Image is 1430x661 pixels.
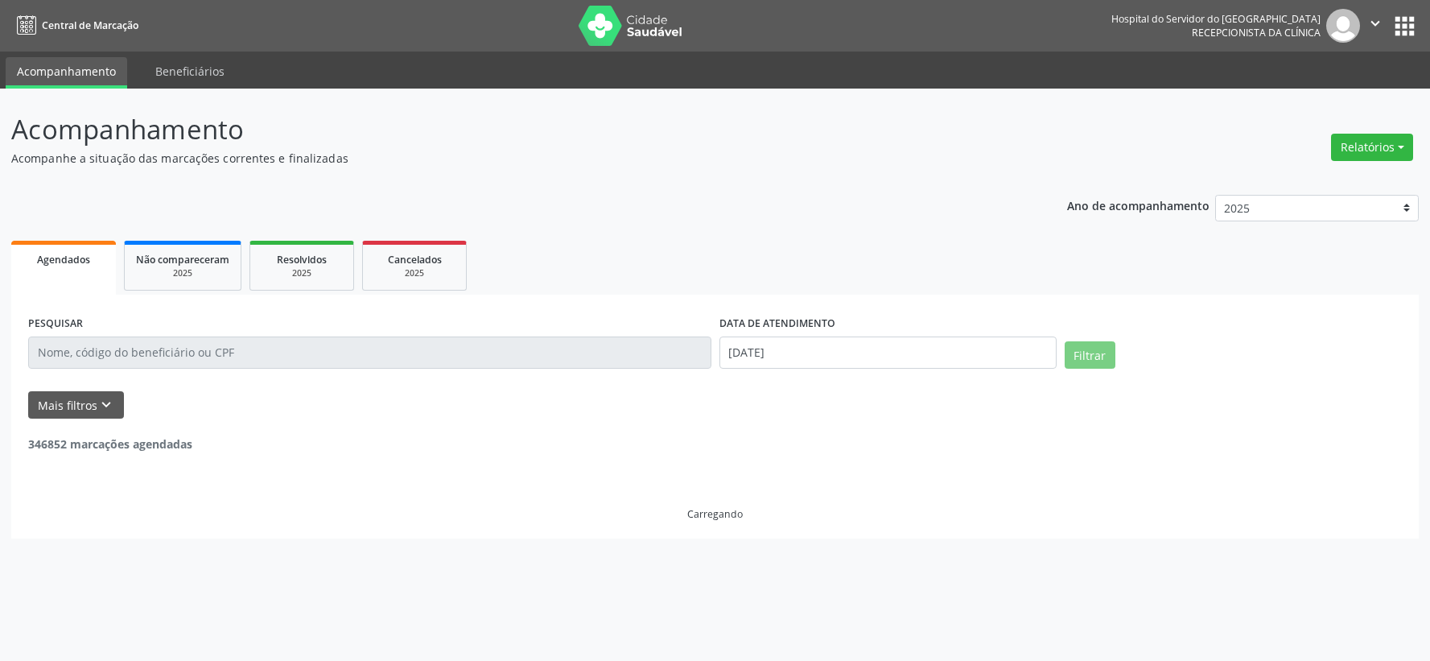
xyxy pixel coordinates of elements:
p: Acompanhamento [11,109,996,150]
span: Cancelados [388,253,442,266]
span: Central de Marcação [42,19,138,32]
button:  [1360,9,1391,43]
div: 2025 [262,267,342,279]
a: Beneficiários [144,57,236,85]
button: Filtrar [1065,341,1115,369]
input: Nome, código do beneficiário ou CPF [28,337,711,369]
label: PESQUISAR [28,312,83,337]
button: apps [1391,12,1419,40]
div: 2025 [136,267,229,279]
div: Hospital do Servidor do [GEOGRAPHIC_DATA] [1111,12,1321,26]
span: Não compareceram [136,253,229,266]
i: keyboard_arrow_down [97,396,115,414]
button: Mais filtroskeyboard_arrow_down [28,391,124,419]
p: Acompanhe a situação das marcações correntes e finalizadas [11,150,996,167]
span: Resolvidos [277,253,327,266]
button: Relatórios [1331,134,1413,161]
div: Carregando [687,507,743,521]
a: Acompanhamento [6,57,127,89]
label: DATA DE ATENDIMENTO [719,312,835,337]
span: Agendados [37,253,90,266]
img: img [1326,9,1360,43]
div: 2025 [374,267,455,279]
span: Recepcionista da clínica [1192,26,1321,39]
strong: 346852 marcações agendadas [28,436,192,452]
p: Ano de acompanhamento [1067,195,1210,215]
input: Selecione um intervalo [719,337,1057,369]
i:  [1366,14,1384,32]
a: Central de Marcação [11,12,138,39]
